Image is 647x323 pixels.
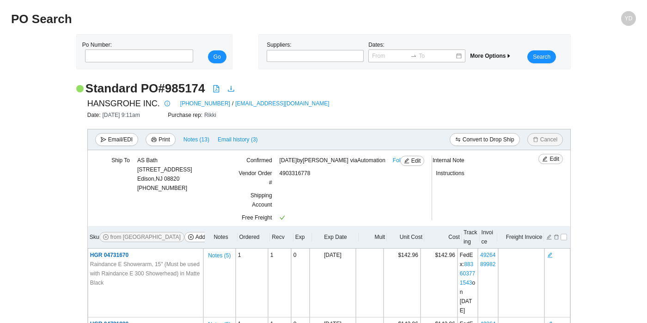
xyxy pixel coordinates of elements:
[208,250,231,257] button: Notes (5)
[151,137,157,143] span: printer
[111,157,130,164] span: Ship To
[184,232,224,242] button: plus-circleAdd Items
[204,112,216,118] span: Rikki
[218,135,258,144] span: Email history (3)
[188,234,194,241] span: plus-circle
[387,226,424,249] th: Unit Cost
[366,40,468,63] div: Dates:
[160,97,173,110] button: info-circle
[183,135,209,144] span: Notes ( 13 )
[410,53,417,59] span: swap-right
[82,40,190,63] div: Po Number:
[424,226,462,249] th: Cost
[293,226,312,249] th: Exp
[310,249,356,317] td: [DATE]
[497,226,544,249] th: Freight Invoice
[180,99,230,108] a: [PHONE_NUMBER]
[213,85,220,94] a: file-pdf
[95,133,138,146] button: sendEmail/EDI
[463,135,514,144] span: Convert to Drop Ship
[625,11,633,26] span: YD
[87,97,160,110] span: HANSGROHE INC.
[547,251,553,257] button: edit
[85,80,205,97] h2: Standard PO # 985174
[291,249,310,317] td: 0
[183,134,210,141] button: Notes (13)
[411,156,421,165] span: Edit
[538,154,563,164] button: editEdit
[421,249,458,317] td: $142.96
[227,85,235,92] span: download
[227,85,235,94] a: download
[205,226,238,249] th: Notes
[527,50,556,63] button: Search
[480,252,495,268] a: 4926489982
[213,85,220,92] span: file-pdf
[359,226,387,249] th: Mult
[547,252,553,258] span: edit
[250,192,272,208] span: Shipping Account
[410,53,417,59] span: to
[146,133,176,146] button: printerPrint
[384,249,421,317] td: $142.96
[480,226,498,249] th: Invoice
[553,233,560,239] button: delete
[419,51,455,61] input: To
[546,233,552,239] button: edit
[542,156,548,163] span: edit
[280,156,385,165] span: [DATE] by [PERSON_NAME]
[236,249,268,317] td: 1
[433,157,464,164] span: Internal Note
[137,156,192,193] div: [PHONE_NUMBER]
[436,170,464,177] span: Instructions
[137,156,192,183] div: AS Bath [STREET_ADDRESS] Edison , NJ 08820
[270,226,293,249] th: Recv
[404,158,409,165] span: edit
[350,157,385,164] span: via Automation
[159,135,170,144] span: Print
[11,11,480,27] h2: PO Search
[235,99,329,108] a: [EMAIL_ADDRESS][DOMAIN_NAME]
[280,169,413,191] div: 4903316778
[246,157,272,164] span: Confirmed
[232,99,233,108] span: /
[103,112,140,118] span: [DATE] 9:11am
[506,53,512,59] span: caret-right
[90,252,128,258] span: HGR 04731670
[462,226,480,249] th: Tracking
[242,214,272,221] span: Free Freight
[312,226,359,249] th: Exp Date
[90,260,201,287] span: Raindance E Showerarm, 15" (Must be used with Raindance E 300 Showerhead) in Matte Black
[217,133,258,146] button: Email history (3)
[168,112,204,118] span: Purchase rep:
[195,232,220,242] span: Add Items
[238,226,270,249] th: Ordered
[460,261,475,286] a: 883603771543
[264,40,366,63] div: Suppliers:
[527,133,563,146] button: deleteCancel
[214,52,221,61] span: Go
[533,52,550,61] span: Search
[162,101,172,106] span: info-circle
[239,170,272,186] span: Vendor Order #
[99,232,184,242] button: plus-circlefrom [GEOGRAPHIC_DATA]
[460,252,475,314] span: FedEx : on [DATE]
[470,53,511,59] span: More Options
[400,156,425,166] button: editEdit
[90,232,203,242] div: Sku
[372,51,409,61] input: From
[108,135,133,144] span: Email/EDI
[549,154,559,164] span: Edit
[270,252,274,258] span: 1
[455,137,461,143] span: swap
[208,50,226,63] button: Go
[208,251,231,260] span: Notes ( 5 )
[101,137,106,143] span: send
[450,133,520,146] button: swapConvert to Drop Ship
[280,215,285,220] span: check
[87,112,103,118] span: Date:
[393,156,415,165] a: Followup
